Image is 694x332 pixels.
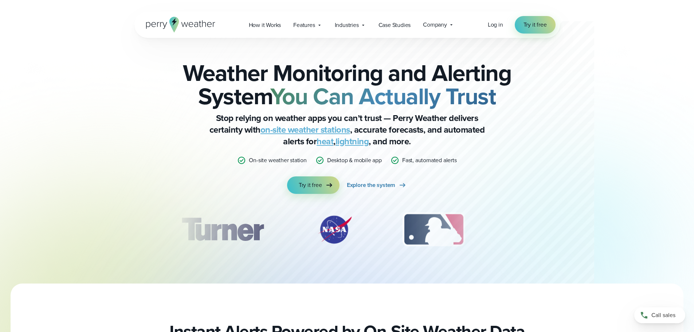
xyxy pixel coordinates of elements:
div: 4 of 12 [507,211,565,248]
span: Company [423,20,447,29]
span: Industries [335,21,359,30]
a: Try it free [287,176,340,194]
img: Turner-Construction_1.svg [170,211,274,248]
a: lightning [336,135,369,148]
div: 2 of 12 [309,211,360,248]
img: MLB.svg [395,211,472,248]
a: Log in [488,20,503,29]
p: Stop relying on weather apps you can’t trust — Perry Weather delivers certainty with , accurate f... [201,112,493,147]
p: Desktop & mobile app [327,156,382,165]
span: Try it free [524,20,547,29]
span: Case Studies [379,21,411,30]
strong: You Can Actually Trust [270,79,496,113]
p: On-site weather station [249,156,306,165]
a: Call sales [634,307,685,323]
span: How it Works [249,21,281,30]
span: Explore the system [347,181,395,190]
div: slideshow [171,211,524,251]
a: Try it free [515,16,556,34]
a: Explore the system [347,176,407,194]
img: PGA.svg [507,211,565,248]
p: Fast, automated alerts [402,156,457,165]
a: on-site weather stations [260,123,350,136]
div: 3 of 12 [395,211,472,248]
img: NASA.svg [309,211,360,248]
span: Call sales [651,311,675,320]
div: 1 of 12 [170,211,274,248]
a: Case Studies [372,17,417,32]
span: Features [293,21,315,30]
h2: Weather Monitoring and Alerting System [171,61,524,108]
span: Try it free [299,181,322,190]
a: heat [317,135,333,148]
a: How it Works [243,17,287,32]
